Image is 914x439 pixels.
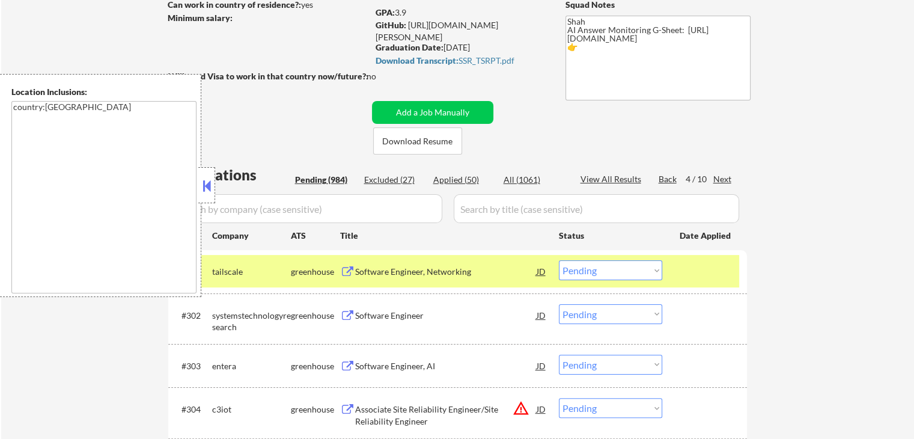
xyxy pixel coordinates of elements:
strong: GitHub: [376,20,406,30]
div: Associate Site Reliability Engineer/Site Reliability Engineer [355,404,537,427]
input: Search by title (case sensitive) [454,194,739,223]
div: Software Engineer, AI [355,360,537,372]
div: Company [212,230,291,242]
div: #302 [181,310,203,322]
button: Add a Job Manually [372,101,493,124]
div: c3iot [212,404,291,416]
div: Pending (984) [295,174,355,186]
div: Date Applied [680,230,733,242]
div: All (1061) [504,174,564,186]
div: SSR_TSRPT.pdf [376,57,543,65]
div: greenhouse [291,360,340,372]
div: Title [340,230,547,242]
input: Search by company (case sensitive) [172,194,442,223]
div: tailscale [212,266,291,278]
div: JD [535,304,547,326]
strong: Download Transcript: [376,55,459,66]
div: JD [535,355,547,376]
div: entera [212,360,291,372]
a: Download Transcript:SSR_TSRPT.pdf [376,56,543,68]
div: Excluded (27) [364,174,424,186]
div: Applications [172,168,291,182]
button: Download Resume [373,127,462,155]
div: Location Inclusions: [11,86,197,98]
div: systemstechnologyresearch [212,310,291,333]
strong: Minimum salary: [168,13,233,23]
div: greenhouse [291,266,340,278]
div: Software Engineer, Networking [355,266,537,278]
div: #303 [181,360,203,372]
strong: GPA: [376,7,395,17]
div: 4 / 10 [686,173,713,185]
strong: Will need Visa to work in that country now/future?: [168,71,368,81]
div: Software Engineer [355,310,537,322]
strong: Graduation Date: [376,42,443,52]
div: 3.9 [376,7,547,19]
a: [URL][DOMAIN_NAME][PERSON_NAME] [376,20,498,42]
div: JD [535,260,547,282]
div: ATS [291,230,340,242]
div: Status [559,224,662,246]
div: Next [713,173,733,185]
div: greenhouse [291,404,340,416]
div: JD [535,398,547,420]
div: Back [659,173,678,185]
div: Applied (50) [433,174,493,186]
div: [DATE] [376,41,546,54]
button: warning_amber [513,400,529,417]
div: View All Results [580,173,645,185]
div: #304 [181,404,203,416]
div: no [367,70,401,82]
div: greenhouse [291,310,340,322]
